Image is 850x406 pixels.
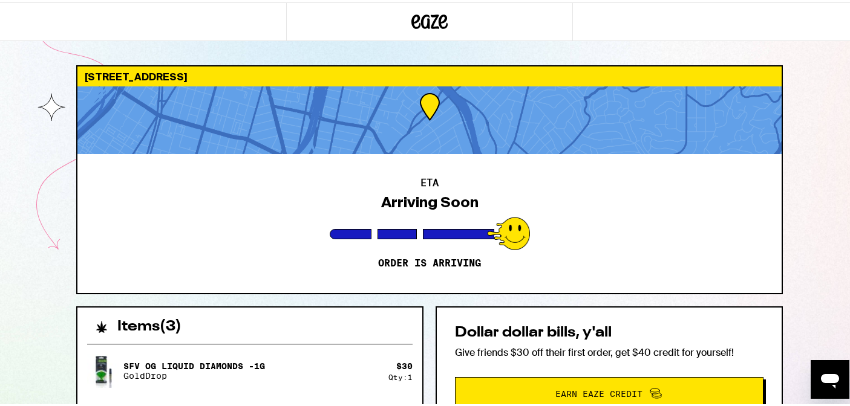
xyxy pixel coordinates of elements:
div: Arriving Soon [381,192,479,208]
p: GoldDrop [123,369,265,378]
div: Qty: 1 [388,371,413,379]
h2: ETA [420,176,439,185]
p: Order is arriving [378,255,481,267]
span: Earn Eaze Credit [555,387,642,396]
img: SFV OG Liquid Diamonds -1g [87,350,121,387]
p: Give friends $30 off their first order, get $40 credit for yourself! [455,344,763,356]
p: SFV OG Liquid Diamonds -1g [123,359,265,369]
div: $ 30 [396,359,413,369]
iframe: Button to launch messaging window [811,358,849,396]
div: [STREET_ADDRESS] [77,64,782,84]
h2: Items ( 3 ) [117,317,181,332]
h2: Dollar dollar bills, y'all [455,323,763,338]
